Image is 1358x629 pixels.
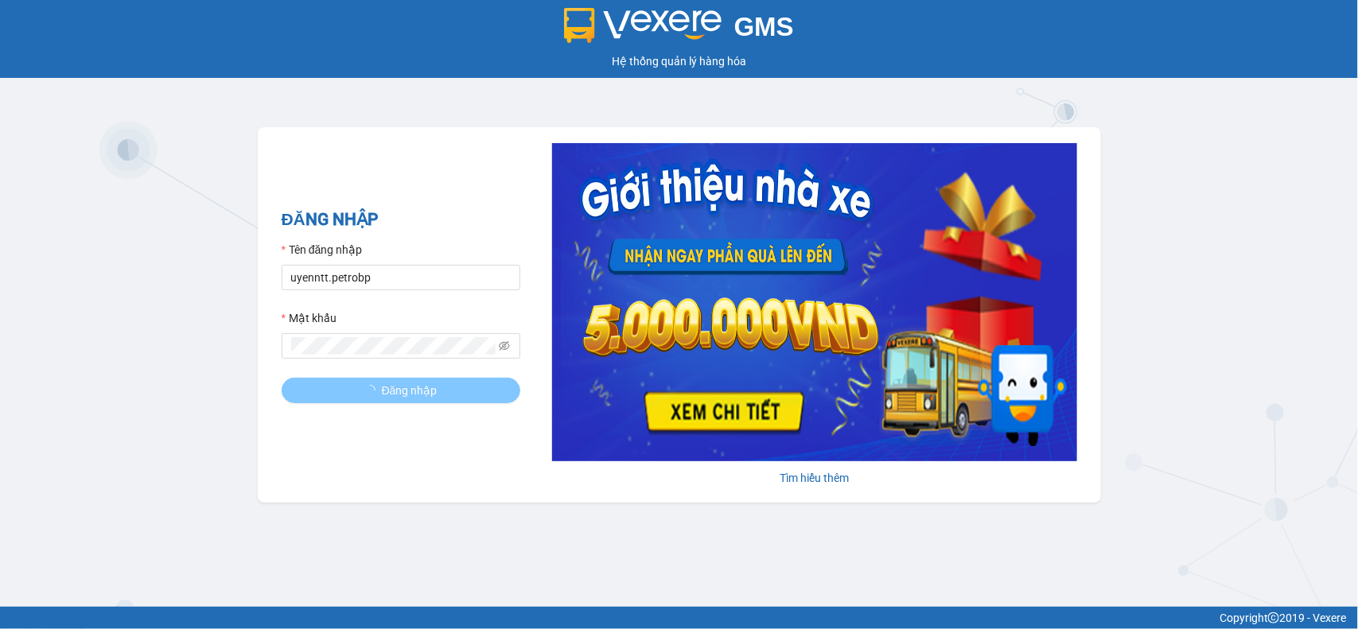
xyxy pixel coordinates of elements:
div: Hệ thống quản lý hàng hóa [4,52,1354,70]
span: Đăng nhập [382,382,438,399]
span: loading [364,385,382,396]
input: Mật khẩu [291,337,496,355]
span: GMS [734,12,794,41]
div: Copyright 2019 - Vexere [12,609,1346,627]
span: eye-invisible [499,340,510,351]
button: Đăng nhập [282,378,520,403]
input: Tên đăng nhập [282,265,520,290]
img: banner-0 [552,143,1077,461]
img: logo 2 [564,8,722,43]
a: GMS [564,24,794,37]
div: Tìm hiểu thêm [552,469,1077,487]
label: Mật khẩu [282,309,337,327]
span: copyright [1268,612,1279,623]
h2: ĐĂNG NHẬP [282,207,520,233]
label: Tên đăng nhập [282,241,363,258]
